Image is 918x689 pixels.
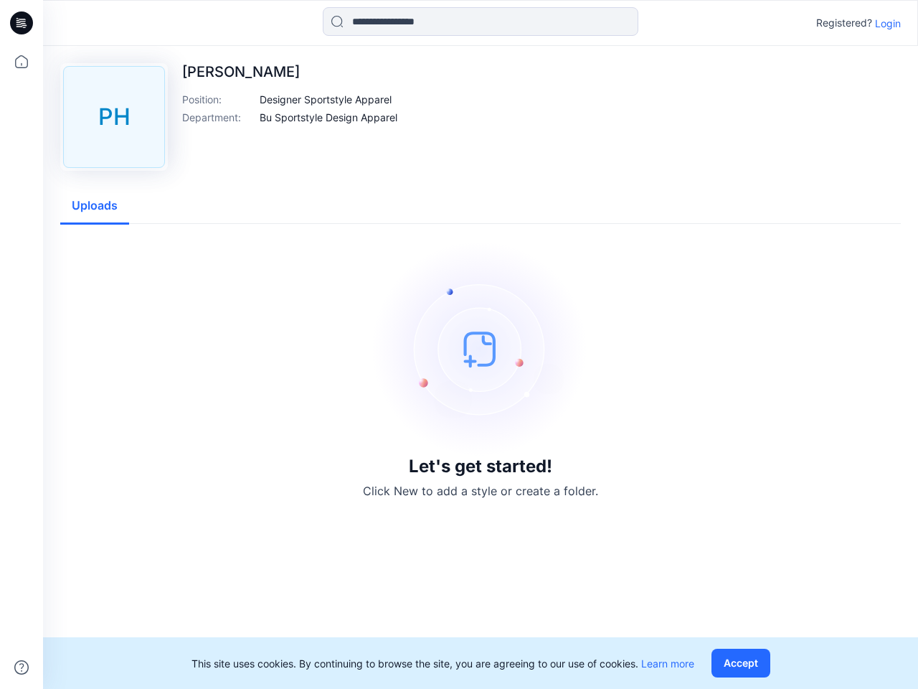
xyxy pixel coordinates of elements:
[182,63,397,80] p: [PERSON_NAME]
[816,14,872,32] p: Registered?
[182,92,254,107] p: Position :
[260,110,397,125] p: Bu Sportstyle Design Apparel
[363,482,598,500] p: Click New to add a style or create a folder.
[373,241,588,456] img: empty-state-image.svg
[260,92,392,107] p: Designer Sportstyle Apparel
[63,66,165,168] div: PH
[711,649,770,678] button: Accept
[641,657,694,670] a: Learn more
[409,456,552,477] h3: Let's get started!
[875,16,901,31] p: Login
[60,188,129,225] button: Uploads
[182,110,254,125] p: Department :
[191,656,694,671] p: This site uses cookies. By continuing to browse the site, you are agreeing to our use of cookies.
